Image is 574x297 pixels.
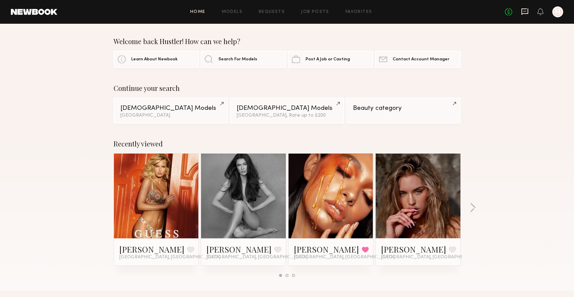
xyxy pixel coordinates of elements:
[206,255,308,260] span: [GEOGRAPHIC_DATA], [GEOGRAPHIC_DATA]
[114,37,461,45] div: Welcome back Hustler! How can we help?
[218,57,257,62] span: Search For Models
[301,10,329,14] a: Job Posts
[353,105,454,112] div: Beauty category
[230,98,344,123] a: [DEMOGRAPHIC_DATA] Models[GEOGRAPHIC_DATA], Rate up to $200
[259,10,285,14] a: Requests
[131,57,178,62] span: Learn About Newbook
[381,244,446,255] a: [PERSON_NAME]
[114,84,461,92] div: Continue your search
[305,57,350,62] span: Post A Job or Casting
[201,51,286,68] a: Search For Models
[552,6,563,17] a: H
[375,51,460,68] a: Contact Account Manager
[119,244,184,255] a: [PERSON_NAME]
[222,10,242,14] a: Models
[381,255,482,260] span: [GEOGRAPHIC_DATA], [GEOGRAPHIC_DATA]
[393,57,449,62] span: Contact Account Manager
[190,10,205,14] a: Home
[237,105,337,112] div: [DEMOGRAPHIC_DATA] Models
[114,98,228,123] a: [DEMOGRAPHIC_DATA] Models[GEOGRAPHIC_DATA]
[114,51,199,68] a: Learn About Newbook
[294,244,359,255] a: [PERSON_NAME]
[288,51,373,68] a: Post A Job or Casting
[114,140,461,148] div: Recently viewed
[120,113,221,118] div: [GEOGRAPHIC_DATA]
[206,244,272,255] a: [PERSON_NAME]
[120,105,221,112] div: [DEMOGRAPHIC_DATA] Models
[119,255,220,260] span: [GEOGRAPHIC_DATA], [GEOGRAPHIC_DATA]
[346,98,460,123] a: Beauty category
[237,113,337,118] div: [GEOGRAPHIC_DATA], Rate up to $200
[345,10,372,14] a: Favorites
[294,255,395,260] span: [GEOGRAPHIC_DATA], [GEOGRAPHIC_DATA]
